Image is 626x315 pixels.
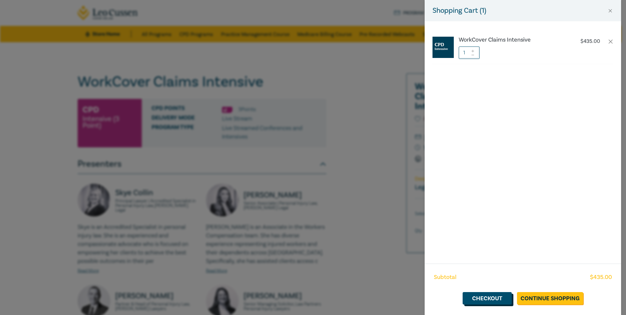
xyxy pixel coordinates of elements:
a: WorkCover Claims Intensive [459,37,567,43]
p: $ 435.00 [580,38,600,45]
input: 1 [459,46,480,59]
a: Checkout [463,292,512,305]
a: Continue Shopping [517,292,583,305]
span: $ 435.00 [590,273,612,282]
button: Close [607,8,613,14]
span: Subtotal [434,273,456,282]
img: CPD%20Intensive.jpg [433,37,454,58]
h5: Shopping Cart ( 1 ) [433,5,486,16]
